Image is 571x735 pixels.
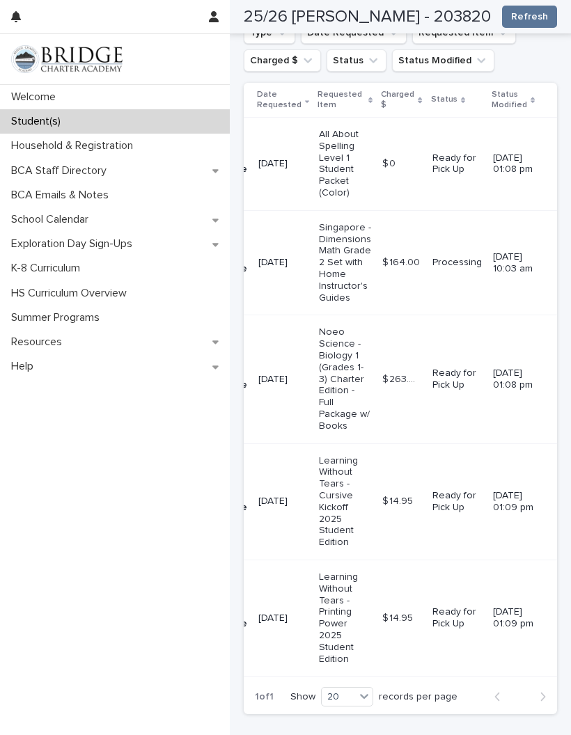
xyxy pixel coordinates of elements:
p: Charged $ [381,87,414,113]
p: BCA Emails & Notes [6,189,120,202]
p: $ 0 [382,155,398,170]
p: [DATE] 01:09 pm [493,490,535,514]
p: [DATE] [258,257,308,269]
button: Back [483,690,520,703]
p: [DATE] [258,496,308,507]
p: Learning Without Tears - Printing Power 2025 Student Edition [319,571,371,665]
p: All About Spelling Level 1 Student Packet (Color) [319,129,371,199]
p: Exploration Day Sign-Ups [6,237,143,251]
p: BCA Staff Directory [6,164,118,177]
tr: BCA Purchase[DATE]Singapore - Dimensions Math Grade 2 Set with Home Instructor's Guides$ 164.00$ ... [194,210,557,315]
p: Status Modified [492,87,527,113]
p: Welcome [6,90,67,104]
p: $ 14.95 [382,493,416,507]
p: Learning Without Tears - Cursive Kickoff 2025 Student Edition [319,455,371,548]
p: School Calendar [6,213,100,226]
p: Show [290,691,315,703]
p: [DATE] 01:09 pm [493,606,535,630]
p: records per page [379,691,457,703]
tr: BCA Purchase[DATE]Noeo Science - Biology 1 (Grades 1-3) Charter Edition - Full Package w/ Books$ ... [194,315,557,443]
tr: BCA Purchase[DATE]Learning Without Tears - Printing Power 2025 Student Edition$ 14.95$ 14.95 Read... [194,560,557,676]
p: Status [431,92,457,107]
button: Status Modified [392,49,494,72]
p: $ 164.00 [382,254,423,269]
p: Singapore - Dimensions Math Grade 2 Set with Home Instructor's Guides [319,222,371,304]
p: [DATE] 01:08 pm [493,367,535,391]
button: Status [327,49,386,72]
p: Ready for Pick Up [432,490,482,514]
p: Processing [432,257,482,269]
button: Next [520,690,557,703]
img: V1C1m3IdTEidaUdm9Hs0 [11,45,123,73]
h2: 25/26 [PERSON_NAME] - 203820 [244,7,491,27]
p: [DATE] 10:03 am [493,251,535,275]
tr: BCA Purchase[DATE]All About Spelling Level 1 Student Packet (Color)$ 0$ 0 Ready for Pick Up[DATE]... [194,118,557,211]
p: Summer Programs [6,311,111,324]
button: Refresh [502,6,557,28]
p: Ready for Pick Up [432,606,482,630]
p: K-8 Curriculum [6,262,91,275]
p: Resources [6,335,73,349]
p: HS Curriculum Overview [6,287,138,300]
p: [DATE] 01:08 pm [493,152,535,176]
p: $ 263.00 [382,371,423,386]
p: 1 of 1 [244,680,285,714]
p: Ready for Pick Up [432,367,482,391]
p: Noeo Science - Biology 1 (Grades 1-3) Charter Edition - Full Package w/ Books [319,326,371,432]
p: $ 14.95 [382,610,416,624]
span: Refresh [511,10,548,24]
p: Student(s) [6,115,72,128]
p: [DATE] [258,374,308,386]
p: Requested Item [318,87,365,113]
p: Ready for Pick Up [432,152,482,176]
p: Household & Registration [6,139,144,152]
p: Help [6,360,45,373]
p: Date Requested [257,87,302,113]
button: Charged $ [244,49,321,72]
p: [DATE] [258,158,308,170]
tr: BCA Purchase[DATE]Learning Without Tears - Cursive Kickoff 2025 Student Edition$ 14.95$ 14.95 Rea... [194,443,557,560]
p: [DATE] [258,612,308,624]
div: 20 [322,689,355,705]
